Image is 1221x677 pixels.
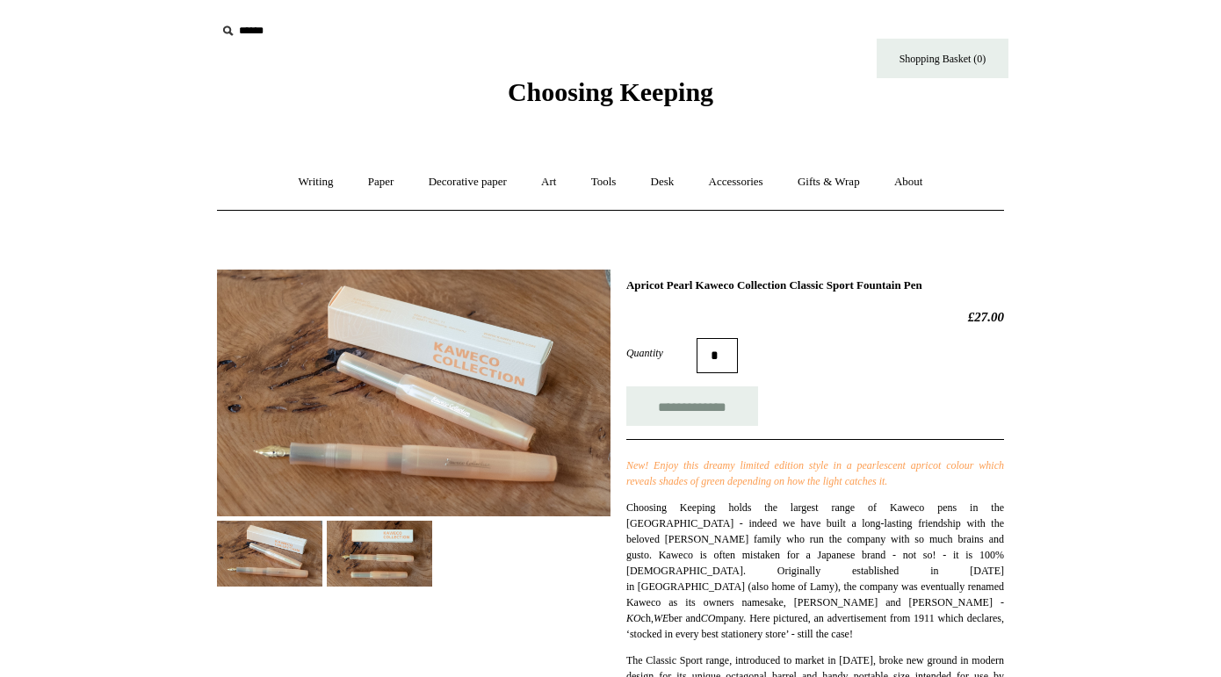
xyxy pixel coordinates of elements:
[782,159,876,205] a: Gifts & Wrap
[626,345,697,361] label: Quantity
[575,159,632,205] a: Tools
[525,159,572,205] a: Art
[635,159,690,205] a: Desk
[626,459,1004,487] i: New! Enjoy this dreamy limited edition style in a pearlescent apricot colour which reveals shades...
[508,77,713,106] span: Choosing Keeping
[283,159,350,205] a: Writing
[217,521,322,587] img: Apricot Pearl Kaweco Collection Classic Sport Fountain Pen
[626,612,641,624] i: KO
[626,501,1004,640] span: Choosing Keeping holds the largest range of Kaweco pens in the [GEOGRAPHIC_DATA] - indeed we have...
[693,159,779,205] a: Accessories
[877,39,1008,78] a: Shopping Basket (0)
[217,270,610,516] img: Apricot Pearl Kaweco Collection Classic Sport Fountain Pen
[885,475,887,487] i: .
[413,159,523,205] a: Decorative paper
[626,278,1004,292] h1: Apricot Pearl Kaweco Collection Classic Sport Fountain Pen
[701,612,716,624] i: CO
[508,91,713,104] a: Choosing Keeping
[626,309,1004,325] h2: £27.00
[878,159,939,205] a: About
[327,521,432,587] img: Apricot Pearl Kaweco Collection Classic Sport Fountain Pen
[654,612,668,624] i: WE
[352,159,410,205] a: Paper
